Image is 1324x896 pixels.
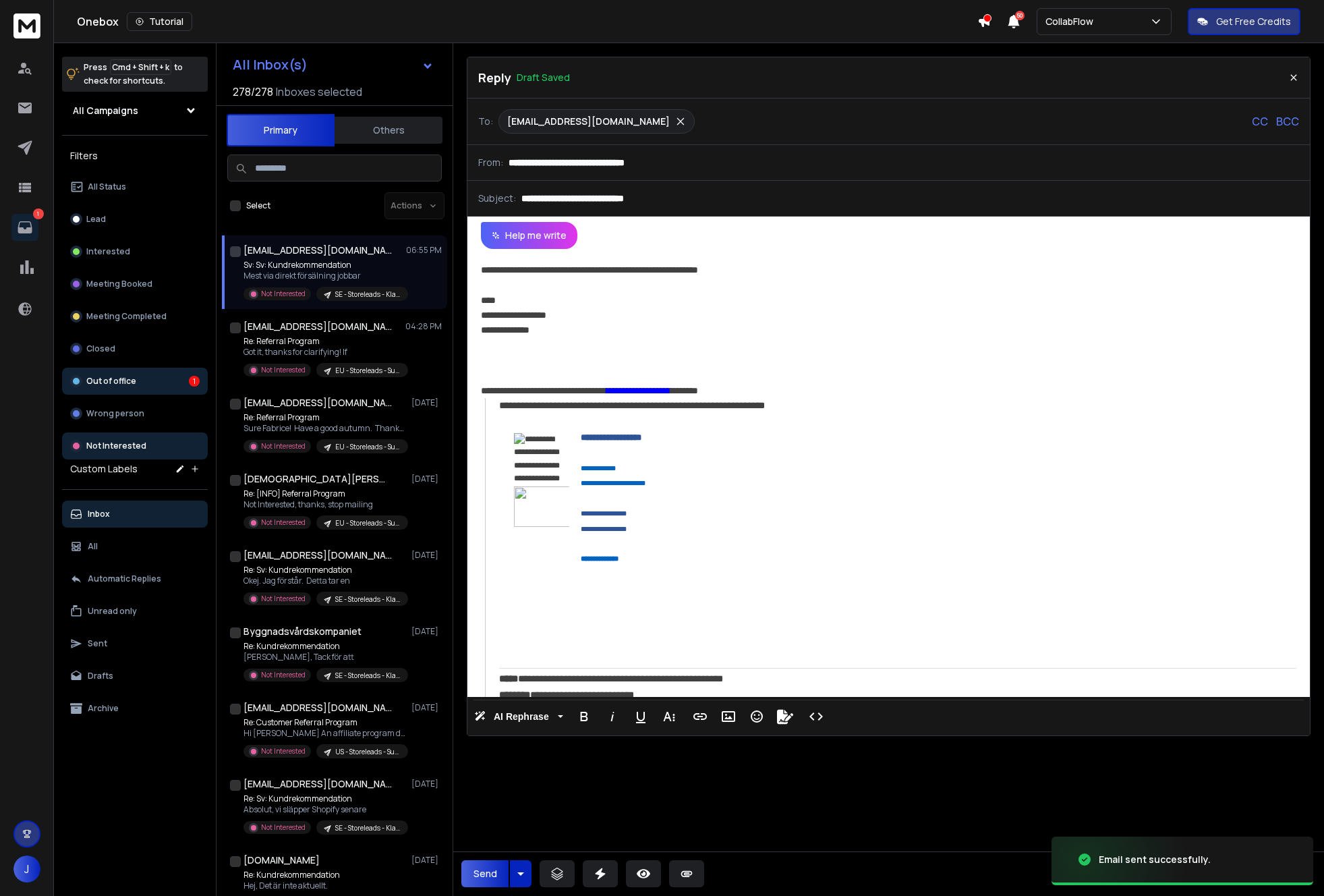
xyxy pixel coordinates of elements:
p: To: [478,115,493,128]
a: 1 [11,214,38,241]
p: Got it, thanks for clarifying! If [243,347,405,358]
p: Not Interested [261,517,306,528]
p: SE - Storeleads - Klaviyo - Support emails [335,289,400,300]
p: Drafts [88,671,113,681]
button: More Text [656,703,682,730]
h3: Inboxes selected [276,84,362,100]
div: 1 [189,376,200,387]
p: Not Interested [261,441,306,451]
p: All Status [88,181,126,192]
p: Draft Saved [517,71,570,84]
h1: [EMAIL_ADDRESS][DOMAIN_NAME] [243,396,392,410]
p: [DATE] [411,702,442,713]
p: SE - Storeleads - Klaviyo - Support emails [335,594,400,605]
button: All Inbox(s) [222,51,444,78]
span: AI Rephrase [491,711,552,723]
img: cid%3Aimage006.png@01DC3D3B.46612A50 [581,620,592,634]
p: BCC [1276,113,1299,130]
p: Not Interested [261,365,306,375]
h1: [EMAIL_ADDRESS][DOMAIN_NAME] [243,777,392,791]
p: CollabFlow [1045,15,1099,28]
p: All [88,541,98,552]
span: 278 / 278 [233,84,273,100]
p: Meeting Completed [86,311,167,322]
button: Get Free Credits [1188,8,1300,35]
p: Absolut, vi släpper Shopify senare [243,804,405,815]
button: Bold (⌘B) [571,703,597,730]
p: Lead [86,214,106,225]
button: Meeting Completed [62,303,208,330]
p: [DATE] [411,550,442,561]
p: Not Interested [261,594,306,604]
button: J [13,856,40,883]
p: Sure Fabrice! Have a good autumn. Thanks, [PERSON_NAME] [243,423,405,434]
p: Re: Kundrekommendation [243,870,405,880]
button: All Campaigns [62,97,208,124]
p: Interested [86,246,130,257]
h1: Byggnadsvårdskompaniet [243,625,362,638]
button: Drafts [62,663,208,690]
p: [DATE] [411,397,442,408]
p: 04:28 PM [405,321,442,332]
button: All [62,533,208,560]
button: Closed [62,335,208,362]
button: Underline (⌘U) [628,703,654,730]
p: Okej. Jag förstår. Detta tar en [243,576,405,586]
div: Email sent successfully. [1099,853,1211,866]
button: Archive [62,695,208,722]
p: Meeting Booked [86,279,152,289]
p: Closed [86,343,115,354]
p: Subject: [478,192,516,205]
p: Re: [INFO] Referral Program [243,488,405,499]
p: SE - Storeleads - Klaviyo - Support emails [335,823,400,833]
p: Not Interested [261,670,306,680]
h1: [EMAIL_ADDRESS][DOMAIN_NAME] [243,320,392,333]
h3: Filters [62,146,208,165]
button: Tutorial [127,12,192,31]
p: Re: Referral Program [243,412,405,423]
p: Press to check for shortcuts. [84,61,183,88]
p: US - Storeleads - Support emails - CollabCenter [335,747,400,757]
p: Re: Customer Referral Program [243,717,405,728]
p: Not Interested [261,746,306,756]
p: Re: Kundrekommendation [243,641,405,652]
p: Wrong person [86,408,144,419]
label: Select [246,200,270,211]
span: 50 [1015,11,1025,20]
p: CC [1252,113,1268,130]
button: Code View [803,703,829,730]
p: Not Interested [261,289,306,299]
div: Onebox [77,12,977,31]
h3: Custom Labels [70,462,138,476]
button: Meeting Booked [62,271,208,298]
p: [DATE] [411,855,442,866]
p: Reply [478,68,511,87]
button: Others [335,115,442,145]
button: Primary [227,114,335,146]
button: Sent [62,630,208,657]
p: Re: Sv: Kundrekommendation [243,565,405,576]
p: Sv: Sv: Kundrekommendation [243,260,405,271]
h1: [DEMOGRAPHIC_DATA][PERSON_NAME] [243,472,392,486]
button: Insert Image (⌘P) [716,703,741,730]
img: cid%3Aimage005.png@01DC3D3B.46612A50 [581,584,592,598]
p: [DATE] [411,626,442,637]
h1: All Campaigns [73,104,138,117]
p: Hej, Det är inte aktuellt. [243,880,405,891]
p: EU - Storeleads - Support emails - CollabCenter [335,442,400,452]
h1: All Inbox(s) [233,58,308,72]
p: 06:55 PM [406,245,442,256]
p: From: [478,156,503,169]
p: Mest via direkt försälning jobbar [243,271,405,281]
p: Inbox [88,509,110,520]
button: All Status [62,173,208,200]
p: [DATE] [411,779,442,789]
button: Automatic Replies [62,565,208,592]
p: [DATE] [411,474,442,484]
h1: [EMAIL_ADDRESS][DOMAIN_NAME] [243,549,392,562]
p: 1 [33,208,44,219]
button: Signature [772,703,798,730]
button: Not Interested [62,432,208,459]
